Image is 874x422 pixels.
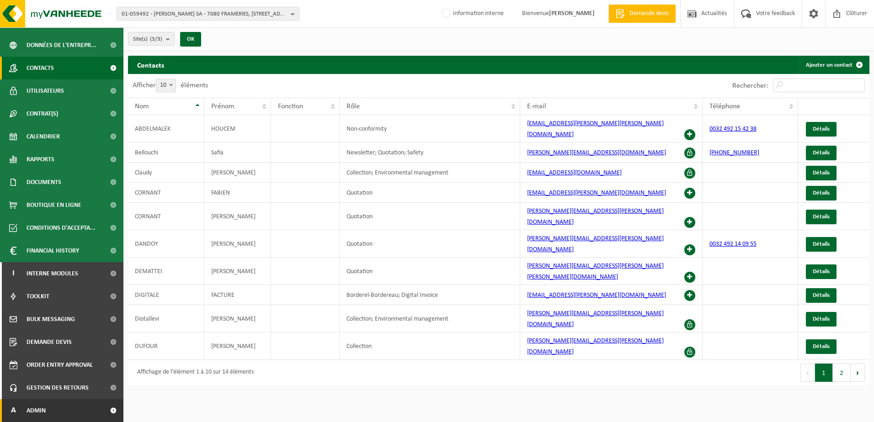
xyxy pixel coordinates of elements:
[128,230,204,258] td: DANDOY
[340,163,520,183] td: Collection; Environmental management
[204,258,271,285] td: [PERSON_NAME]
[204,285,271,305] td: FACTURE
[813,343,830,349] span: Détails
[709,149,759,156] a: [PHONE_NUMBER]
[128,258,204,285] td: DEMATTEI
[527,310,664,328] a: [PERSON_NAME][EMAIL_ADDRESS][PERSON_NAME][DOMAIN_NAME]
[27,285,49,308] span: Toolkit
[527,149,666,156] a: [PERSON_NAME][EMAIL_ADDRESS][DOMAIN_NAME]
[204,203,271,230] td: [PERSON_NAME]
[813,126,830,132] span: Détails
[128,332,204,360] td: DUFOUR
[204,115,271,142] td: HOUCEM
[527,169,622,176] a: [EMAIL_ADDRESS][DOMAIN_NAME]
[27,34,96,57] span: Données de l'entrepr...
[204,183,271,203] td: FABIEN
[527,235,664,253] a: [PERSON_NAME][EMAIL_ADDRESS][PERSON_NAME][DOMAIN_NAME]
[340,142,520,163] td: Newsletter; Quotation; Safety
[813,316,830,322] span: Détails
[806,166,837,180] a: Détails
[117,7,299,21] button: 01-059492 - [PERSON_NAME] SA - 7080 FRAMERIES, [STREET_ADDRESS][PERSON_NAME]
[806,186,837,200] a: Détails
[204,305,271,332] td: [PERSON_NAME]
[813,214,830,220] span: Détails
[27,216,96,239] span: Conditions d'accepta...
[340,332,520,360] td: Collection
[813,292,830,298] span: Détails
[204,332,271,360] td: [PERSON_NAME]
[180,32,201,47] button: OK
[813,269,830,274] span: Détails
[340,258,520,285] td: Quotation
[340,285,520,305] td: Borderel-Bordereau; Digital Invoice
[851,364,865,382] button: Next
[128,56,173,74] h2: Contacts
[27,194,81,216] span: Boutique en ligne
[813,241,830,247] span: Détails
[27,79,64,102] span: Utilisateurs
[709,126,757,132] a: 0032 492 15 42 38
[204,230,271,258] td: [PERSON_NAME]
[27,57,54,79] span: Contacts
[340,183,520,203] td: Quotation
[122,7,287,21] span: 01-059492 - [PERSON_NAME] SA - 7080 FRAMERIES, [STREET_ADDRESS][PERSON_NAME]
[813,170,830,176] span: Détails
[732,82,768,90] label: Rechercher:
[527,190,666,196] a: [EMAIL_ADDRESS][PERSON_NAME][DOMAIN_NAME]
[27,102,58,125] span: Contrat(s)
[27,353,93,376] span: Order entry approval
[27,262,78,285] span: Interne modules
[833,364,851,382] button: 2
[128,163,204,183] td: Claudy
[527,263,664,280] a: [PERSON_NAME][EMAIL_ADDRESS][PERSON_NAME][PERSON_NAME][DOMAIN_NAME]
[813,190,830,196] span: Détails
[27,331,72,353] span: Demande devis
[806,210,837,224] a: Détails
[340,115,520,142] td: Non-conformity
[527,208,664,226] a: [PERSON_NAME][EMAIL_ADDRESS][PERSON_NAME][DOMAIN_NAME]
[27,308,75,331] span: Bulk Messaging
[278,103,303,110] span: Fonction
[27,148,54,171] span: Rapports
[440,7,504,21] label: Information interne
[156,79,176,92] span: 10
[133,32,162,46] span: Site(s)
[549,10,595,17] strong: [PERSON_NAME]
[340,305,520,332] td: Collection; Environmental management
[709,241,757,248] a: 0032 492 14 09 55
[815,364,833,382] button: 1
[806,122,837,137] a: Détails
[709,103,740,110] span: Téléphone
[128,203,204,230] td: CORNANT
[9,399,17,422] span: A
[806,264,837,279] a: Détails
[813,150,830,156] span: Détails
[133,82,208,89] label: Afficher éléments
[128,115,204,142] td: ABDELMALEK
[346,103,360,110] span: Rôle
[128,32,175,46] button: Site(s)(3/3)
[27,171,61,194] span: Documents
[27,399,46,422] span: Admin
[204,163,271,183] td: [PERSON_NAME]
[128,142,204,163] td: Bellouchi
[340,230,520,258] td: Quotation
[800,364,815,382] button: Previous
[133,364,254,381] div: Affichage de l'élément 1 à 10 sur 14 éléments
[27,376,89,399] span: Gestion des retours
[135,103,149,110] span: Nom
[204,142,271,163] td: Safia
[627,9,671,18] span: Demande devis
[527,292,666,299] a: [EMAIL_ADDRESS][PERSON_NAME][DOMAIN_NAME]
[806,146,837,160] a: Détails
[156,79,176,92] span: 10
[128,285,204,305] td: DIGITALE
[608,5,676,23] a: Demande devis
[150,36,162,42] count: (3/3)
[128,305,204,332] td: Diotallevi
[340,203,520,230] td: Quotation
[799,56,869,74] a: Ajouter un contact
[211,103,234,110] span: Prénom
[527,120,664,138] a: [EMAIL_ADDRESS][PERSON_NAME][PERSON_NAME][DOMAIN_NAME]
[806,288,837,303] a: Détails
